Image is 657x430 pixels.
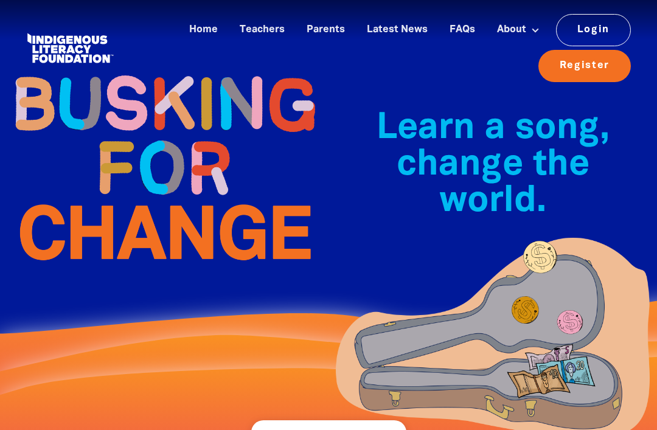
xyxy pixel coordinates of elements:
a: Latest News [360,20,435,40]
a: Teachers [232,20,292,40]
a: Home [182,20,225,40]
a: FAQs [442,20,482,40]
a: Parents [299,20,352,40]
a: Login [556,14,631,46]
span: Learn a song, change the world. [377,112,610,218]
a: Register [538,50,631,81]
a: About [490,20,547,40]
